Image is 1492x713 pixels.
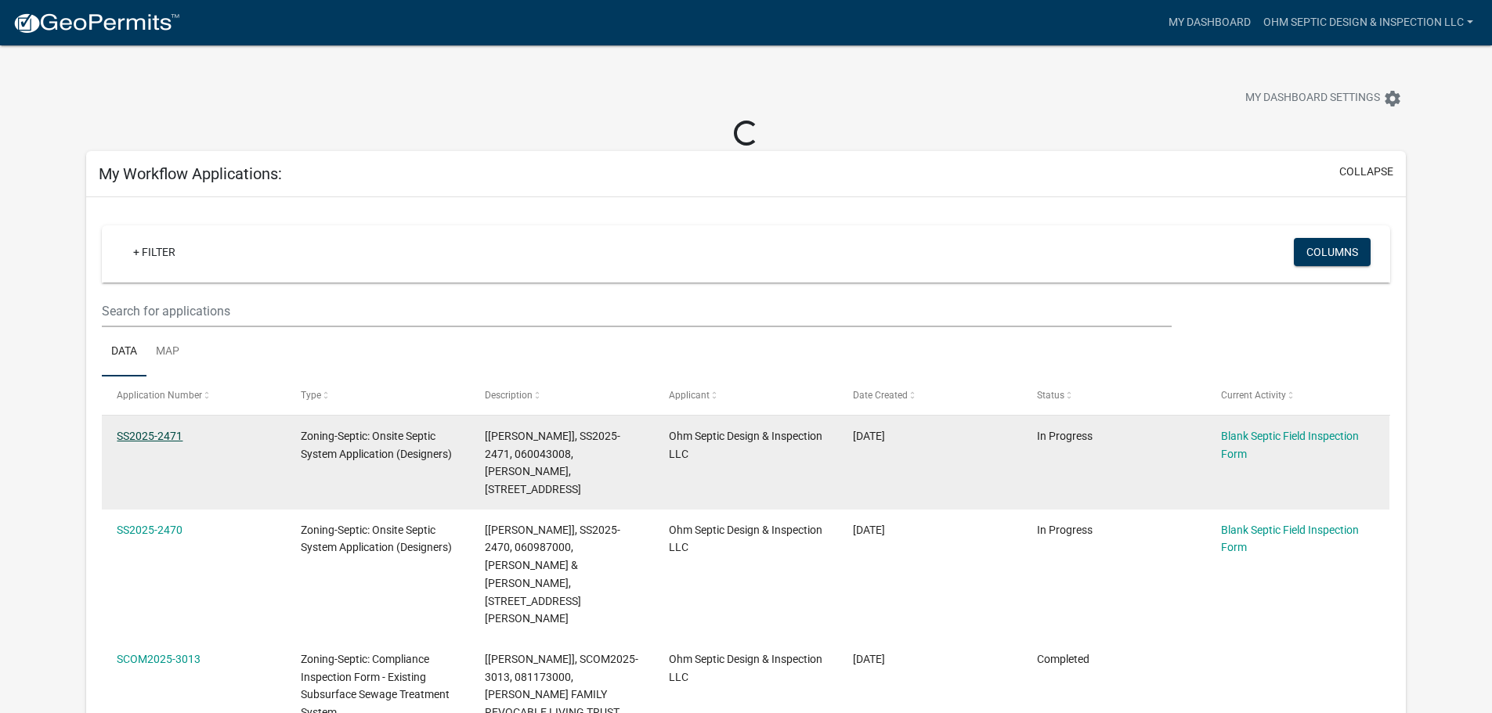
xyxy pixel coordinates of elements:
a: SS2025-2471 [117,430,182,442]
span: Ohm Septic Design & Inspection LLC [669,430,822,460]
a: SS2025-2470 [117,524,182,536]
button: Columns [1294,238,1371,266]
datatable-header-cell: Description [470,376,654,414]
a: Blank Septic Field Inspection Form [1221,524,1359,554]
datatable-header-cell: Type [286,376,470,414]
input: Search for applications [102,295,1171,327]
datatable-header-cell: Date Created [838,376,1022,414]
span: In Progress [1037,430,1093,442]
a: + Filter [121,238,188,266]
datatable-header-cell: Current Activity [1205,376,1389,414]
span: Zoning-Septic: Onsite Septic System Application (Designers) [301,524,452,554]
span: Application Number [117,390,202,401]
span: My Dashboard Settings [1245,89,1380,108]
span: Status [1037,390,1064,401]
a: Blank Septic Field Inspection Form [1221,430,1359,460]
button: My Dashboard Settingssettings [1233,83,1414,113]
button: collapse [1339,164,1393,180]
a: Data [102,327,146,377]
span: Description [485,390,533,401]
span: In Progress [1037,524,1093,536]
span: 08/19/2025 [853,524,885,536]
a: SCOM2025-3013 [117,653,200,665]
datatable-header-cell: Status [1021,376,1205,414]
span: Applicant [669,390,710,401]
datatable-header-cell: Application Number [102,376,286,414]
span: Ohm Septic Design & Inspection LLC [669,653,822,683]
i: settings [1383,89,1402,108]
span: 08/18/2025 [853,653,885,665]
a: My Dashboard [1162,8,1257,38]
a: Map [146,327,189,377]
span: 08/19/2025 [853,430,885,442]
span: Type [301,390,321,401]
a: Ohm Septic Design & Inspection LLC [1257,8,1479,38]
span: [Jeff Rusness], SS2025-2470, 060987000, THOMAS & MARLENE COOK, 13871 REDMAN BEACH RD [485,524,620,625]
span: Ohm Septic Design & Inspection LLC [669,524,822,554]
span: Current Activity [1221,390,1286,401]
datatable-header-cell: Applicant [654,376,838,414]
h5: My Workflow Applications: [99,164,282,183]
span: Zoning-Septic: Onsite Septic System Application (Designers) [301,430,452,460]
span: [Jeff Rusness], SS2025-2471, 060043008, LUCAS WEAVER, 14171 CO HWY 6 [485,430,620,495]
span: Date Created [853,390,908,401]
span: Completed [1037,653,1089,665]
